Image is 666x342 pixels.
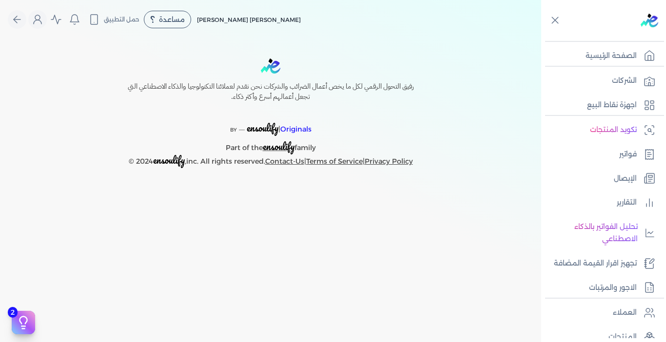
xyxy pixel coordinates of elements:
[159,16,185,23] span: مساعدة
[261,58,280,74] img: logo
[541,120,660,140] a: تكويد المنتجات
[546,221,638,246] p: تحليل الفواتير بالذكاء الاصطناعي
[541,169,660,189] a: الإيصال
[263,139,294,154] span: ensoulify
[590,124,637,136] p: تكويد المنتجات
[197,16,301,23] span: [PERSON_NAME] [PERSON_NAME]
[104,15,139,24] span: حمل التطبيق
[107,110,434,136] p: |
[541,71,660,91] a: الشركات
[247,120,278,135] span: ensoulify
[12,311,35,334] button: 2
[614,172,637,185] p: الإيصال
[587,99,637,112] p: اجهزة نقاط البيع
[365,157,413,166] a: Privacy Policy
[641,14,658,27] img: logo
[541,217,660,249] a: تحليل الفواتير بالذكاء الاصطناعي
[613,306,637,319] p: العملاء
[541,192,660,213] a: التقارير
[230,127,237,133] span: BY
[541,95,660,115] a: اجهزة نقاط البيع
[617,196,637,209] p: التقارير
[144,11,191,28] div: مساعدة
[306,157,363,166] a: Terms of Service
[265,157,304,166] a: Contact-Us
[541,144,660,165] a: فواتير
[541,278,660,298] a: الاجور والمرتبات
[541,253,660,274] a: تجهيز اقرار القيمة المضافة
[107,81,434,102] h6: رفيق التحول الرقمي لكل ما يخص أعمال الضرائب والشركات نحن نقدم لعملائنا التكنولوجيا والذكاء الاصطن...
[239,124,245,131] sup: __
[586,50,637,62] p: الصفحة الرئيسية
[86,11,142,28] button: حمل التطبيق
[541,303,660,323] a: العملاء
[612,75,637,87] p: الشركات
[153,152,185,168] span: ensoulify
[619,148,637,161] p: فواتير
[8,307,18,318] span: 2
[107,154,434,168] p: © 2024 ,inc. All rights reserved. | |
[541,46,660,66] a: الصفحة الرئيسية
[280,125,312,133] span: Originals
[589,282,637,294] p: الاجور والمرتبات
[263,143,294,152] a: ensoulify
[107,136,434,154] p: Part of the family
[554,257,637,270] p: تجهيز اقرار القيمة المضافة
